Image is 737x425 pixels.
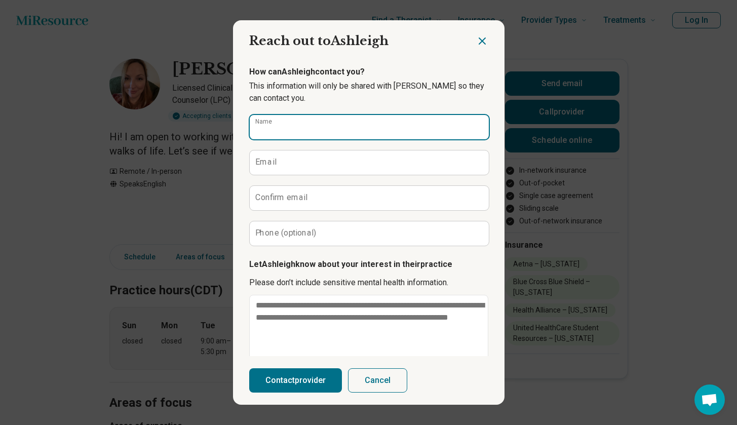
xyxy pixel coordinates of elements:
[476,35,488,47] button: Close dialog
[255,194,307,202] label: Confirm email
[255,158,277,166] label: Email
[255,119,272,125] label: Name
[249,368,342,393] button: Contactprovider
[249,258,488,271] p: Let Ashleigh know about your interest in their practice
[249,80,488,104] p: This information will only be shared with [PERSON_NAME] so they can contact you.
[249,277,488,289] p: Please don’t include sensitive mental health information.
[348,368,407,393] button: Cancel
[249,33,389,48] span: Reach out to Ashleigh
[255,229,317,237] label: Phone (optional)
[249,66,488,78] p: How can Ashleigh contact you?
